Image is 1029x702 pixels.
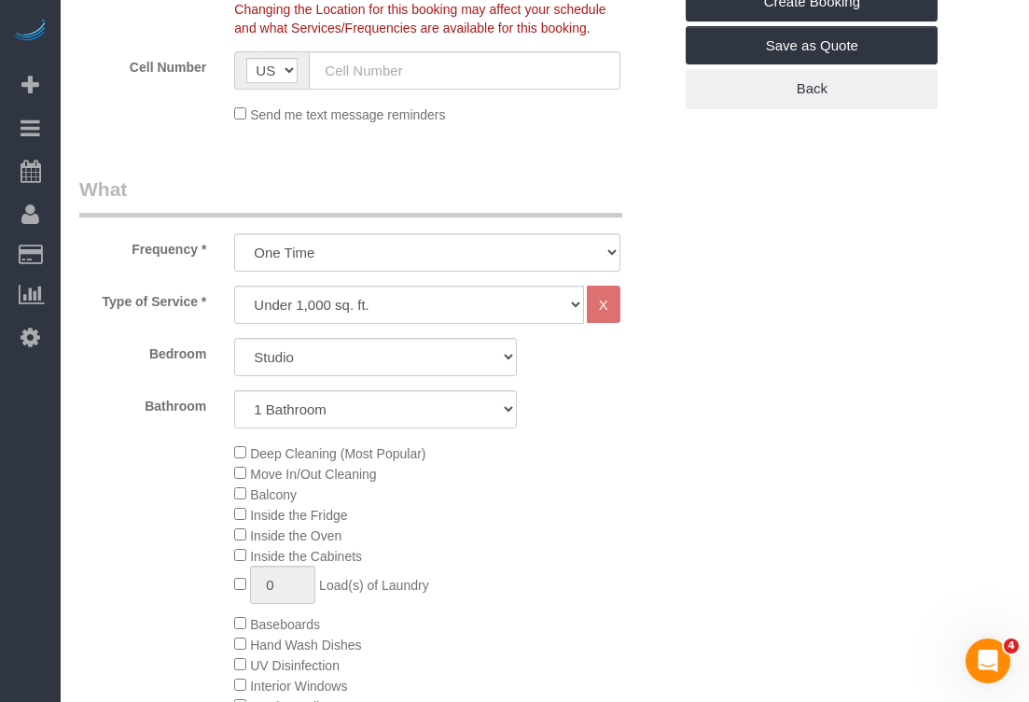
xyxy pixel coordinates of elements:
span: Inside the Fridge [250,508,347,523]
input: Cell Number [309,51,620,90]
span: Move In/Out Cleaning [250,467,376,482]
span: Hand Wash Dishes [250,638,361,653]
span: Inside the Oven [250,528,341,543]
img: Automaid Logo [11,19,49,45]
iframe: Intercom live chat [966,639,1010,683]
span: Load(s) of Laundry [319,578,429,593]
label: Type of Service * [65,286,220,311]
span: Interior Windows [250,679,347,694]
span: Baseboards [250,617,320,632]
legend: What [79,175,622,218]
span: Send me text message reminders [250,107,445,122]
span: Deep Cleaning (Most Popular) [250,446,425,461]
span: Changing the Location for this booking may affect your schedule and what Services/Frequencies are... [234,2,605,35]
a: Back [686,69,938,108]
span: Balcony [250,487,297,502]
span: Inside the Cabinets [250,549,362,564]
label: Cell Number [65,51,220,77]
a: Save as Quote [686,26,938,65]
label: Frequency * [65,233,220,259]
label: Bedroom [65,338,220,363]
label: Bathroom [65,390,220,415]
span: 4 [1004,639,1019,653]
span: UV Disinfection [250,658,340,673]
